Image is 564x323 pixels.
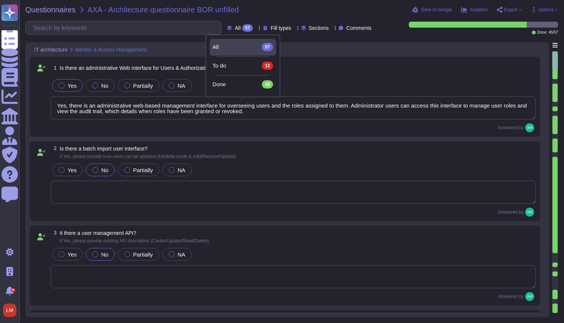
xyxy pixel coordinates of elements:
[68,167,76,173] span: Yes
[51,230,57,235] span: 3
[60,65,246,71] span: Is there an administrative Web interface for Users & Authorization management?
[242,24,253,32] div: 57
[498,210,524,214] span: Answered by
[549,31,558,34] span: 45 / 57
[25,6,76,13] span: Questionnaires
[51,65,57,71] span: 1
[3,304,16,317] img: user
[213,80,273,88] div: Done
[101,83,108,89] span: No
[412,7,452,13] button: Save to Google
[60,230,136,236] span: It there a user management API?
[346,25,372,31] span: Comments
[29,21,221,34] input: Search by keywords
[262,80,273,88] div: 45
[101,167,108,173] span: No
[498,125,524,130] span: Answered by
[68,251,76,258] span: Yes
[213,43,273,51] div: All
[470,7,488,12] span: Analytics
[60,238,210,243] span: if Yes, please provide existing API description (Create/Update/Read/Delete).
[60,154,237,159] span: if Yes, please provide how users can be updated (full/delta mode & Add/Remove/Update).
[210,39,276,56] div: All
[11,288,15,292] div: 9+
[525,292,534,301] img: user
[178,251,185,258] span: NA
[210,76,276,93] div: Done
[498,294,524,299] span: Answered by
[178,83,185,89] span: NA
[133,251,153,258] span: Partially
[235,25,241,31] span: All
[262,62,273,70] div: 12
[1,302,22,319] button: user
[213,62,226,69] span: To do
[525,208,534,217] img: user
[101,251,108,258] span: No
[133,83,153,89] span: Partially
[525,123,534,132] img: user
[309,25,329,31] span: Sections
[461,7,488,13] button: Analytics
[51,146,57,151] span: 2
[504,7,517,12] span: Export
[60,146,148,152] span: Is there a batch import user interface?
[210,58,276,74] div: To do
[213,44,219,50] span: All
[68,83,76,89] span: Yes
[538,7,554,12] span: Options
[133,167,153,173] span: Partially
[178,167,185,173] span: NA
[262,43,273,51] div: 57
[213,62,273,70] div: To do
[88,6,239,13] span: AXA - Architecture questionnaire BOR unfilled
[537,31,547,34] span: Done:
[270,25,291,31] span: Fill types
[421,7,452,12] span: Save to Google
[213,81,226,88] span: Done
[51,96,536,119] textarea: Yes, there is an administrative web-based management interface for overseeing users and the roles...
